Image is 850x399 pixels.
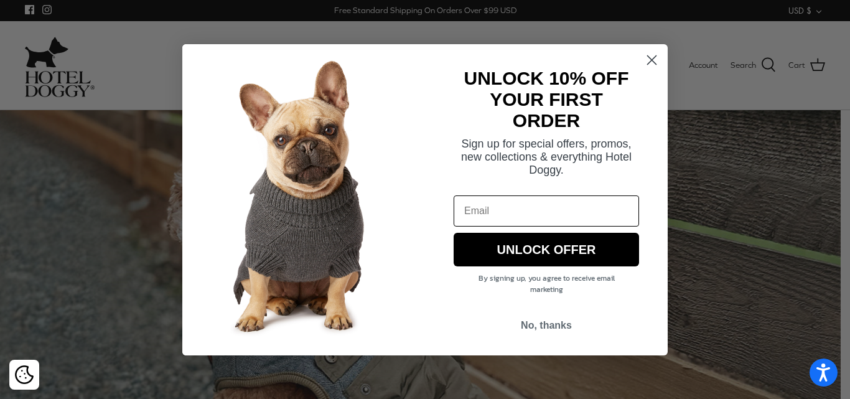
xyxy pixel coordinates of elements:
[461,138,632,176] span: Sign up for special offers, promos, new collections & everything Hotel Doggy.
[182,44,425,355] img: 7cf315d2-500c-4d0a-a8b4-098d5756016d.jpeg
[464,68,628,131] strong: UNLOCK 10% OFF YOUR FIRST ORDER
[454,195,639,227] input: Email
[479,273,615,295] span: By signing up, you agree to receive email marketing
[13,364,35,386] button: Cookie policy
[9,360,39,390] div: Cookie policy
[15,365,34,384] img: Cookie policy
[454,314,639,337] button: No, thanks
[641,49,663,71] button: Close dialog
[454,233,639,266] button: UNLOCK OFFER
